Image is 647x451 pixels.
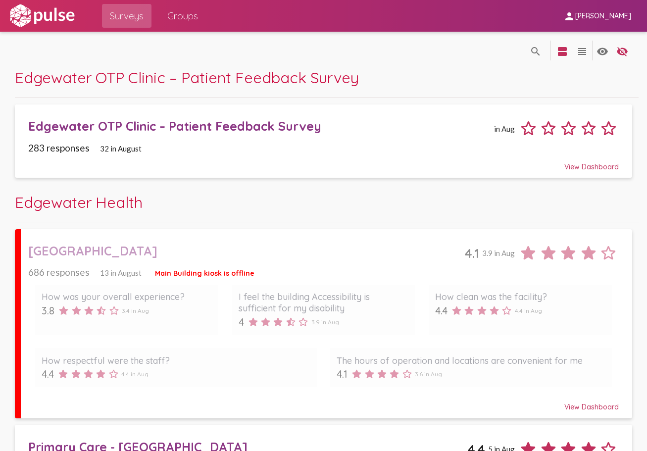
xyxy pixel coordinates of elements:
span: in Aug [494,124,515,133]
span: Groups [167,7,198,25]
span: 4.4 in Aug [121,370,149,378]
div: Edgewater OTP Clinic – Patient Feedback Survey [28,118,491,134]
span: 4.4 [435,304,448,317]
mat-icon: language [597,46,608,57]
div: How was your overall experience? [42,291,211,302]
mat-icon: person [563,10,575,22]
span: 4.4 in Aug [515,307,542,314]
span: [PERSON_NAME] [575,12,631,21]
span: 3.9 in Aug [482,249,515,257]
a: Groups [159,4,206,28]
span: 3.9 in Aug [311,318,339,326]
span: 3.8 [42,304,54,317]
button: language [593,41,612,60]
span: 283 responses [28,142,90,153]
div: View Dashboard [28,153,618,171]
span: 13 in August [100,268,142,277]
div: How respectful were the staff? [42,355,310,366]
button: [PERSON_NAME] [555,6,639,25]
div: How clean was the facility? [435,291,605,302]
button: language [526,41,546,60]
button: language [612,41,632,60]
div: I feel the building Accessibility is sufficient for my disability [239,291,408,314]
span: 3.6 in Aug [415,370,442,378]
span: 4 [239,316,244,328]
div: View Dashboard [28,394,618,411]
button: language [572,41,592,60]
span: 3.4 in Aug [122,307,149,314]
span: 4.1 [464,246,479,261]
mat-icon: language [530,46,542,57]
mat-icon: language [576,46,588,57]
div: The hours of operation and locations are convenient for me [337,355,605,366]
a: Surveys [102,4,151,28]
span: 4.4 [42,368,54,380]
button: language [552,41,572,60]
a: Edgewater OTP Clinic – Patient Feedback Surveyin Aug283 responses32 in AugustView Dashboard [15,104,632,178]
span: Surveys [110,7,144,25]
span: 4.1 [337,368,348,380]
span: 32 in August [100,144,142,153]
div: [GEOGRAPHIC_DATA] [28,243,464,258]
mat-icon: language [556,46,568,57]
a: [GEOGRAPHIC_DATA]4.13.9 in Aug686 responses13 in AugustMain Building kiosk is offlineHow was your... [15,229,632,418]
mat-icon: language [616,46,628,57]
span: Main Building kiosk is offline [155,269,254,278]
span: Edgewater Health [15,193,143,212]
span: Edgewater OTP Clinic – Patient Feedback Survey [15,68,359,87]
span: 686 responses [28,266,90,278]
img: white-logo.svg [8,3,76,28]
